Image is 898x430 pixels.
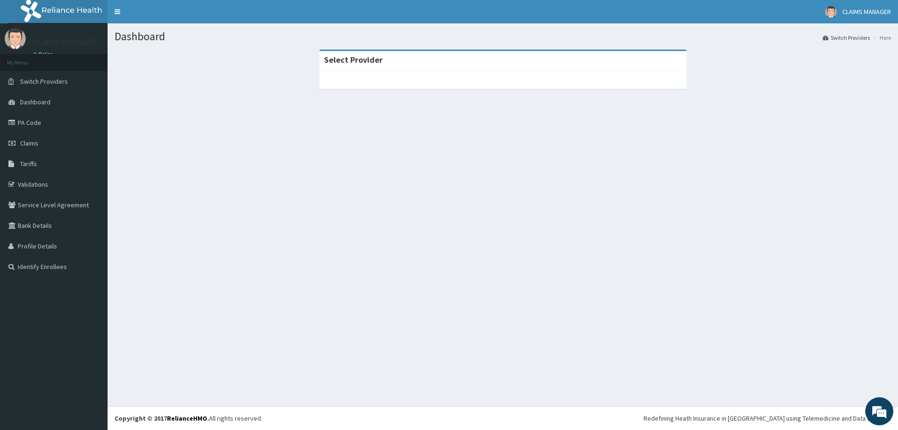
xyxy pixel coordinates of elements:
[108,406,898,430] footer: All rights reserved.
[167,414,207,423] a: RelianceHMO
[825,6,837,18] img: User Image
[842,7,891,16] span: CLAIMS MANAGER
[871,34,891,42] li: Here
[20,160,37,168] span: Tariffs
[115,30,891,43] h1: Dashboard
[5,28,26,49] img: User Image
[33,51,55,58] a: Online
[823,34,870,42] a: Switch Providers
[324,54,383,65] strong: Select Provider
[115,414,209,423] strong: Copyright © 2017 .
[644,414,891,423] div: Redefining Heath Insurance in [GEOGRAPHIC_DATA] using Telemedicine and Data Science!
[20,139,38,147] span: Claims
[33,38,95,46] p: CLAIMS MANAGER
[20,98,51,106] span: Dashboard
[20,77,68,86] span: Switch Providers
